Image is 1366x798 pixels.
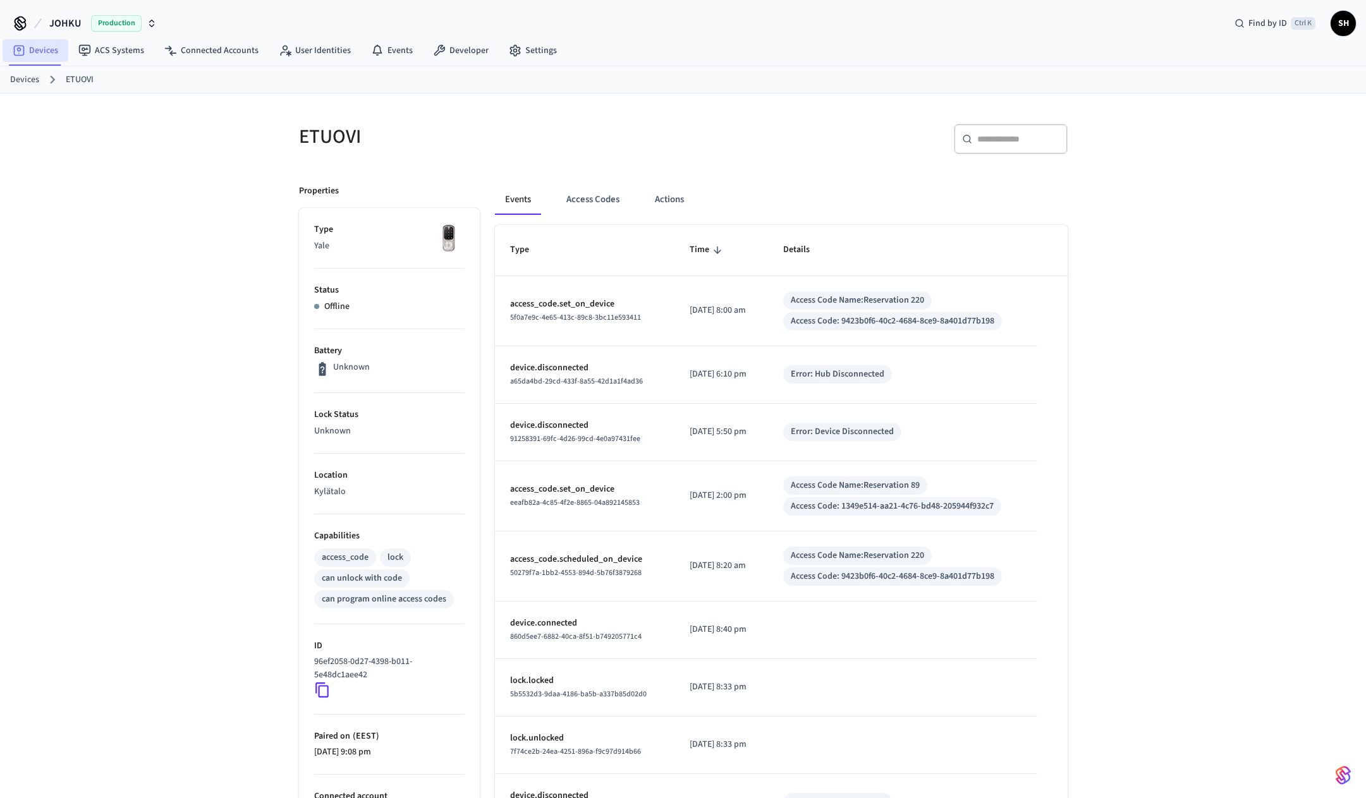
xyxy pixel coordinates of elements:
div: Access Code Name: Reservation 89 [791,479,920,492]
a: ACS Systems [68,39,154,62]
div: Find by IDCtrl K [1224,12,1326,35]
div: Access Code Name: Reservation 220 [791,294,924,307]
a: Developer [423,39,499,62]
span: 5f0a7e9c-4e65-413c-89c8-3bc11e593411 [510,312,641,323]
a: User Identities [269,39,361,62]
div: Access Code: 1349e514-aa21-4c76-bd48-205944f932c7 [791,500,994,513]
p: device.disconnected [510,361,659,375]
span: Production [91,15,142,32]
span: Ctrl K [1291,17,1315,30]
p: Offline [324,300,350,313]
p: [DATE] 5:50 pm [690,425,753,438]
div: access_code [322,551,369,564]
img: Yale Assure Touchscreen Wifi Smart Lock, Satin Nickel, Front [433,223,465,255]
div: can unlock with code [322,572,402,585]
p: Paired on [314,730,465,743]
p: Unknown [314,425,465,438]
p: Unknown [333,361,370,374]
p: ID [314,639,465,653]
p: Properties [299,184,339,198]
p: [DATE] 8:40 pm [690,623,753,636]
p: lock.unlocked [510,732,659,745]
p: Type [314,223,465,236]
p: [DATE] 8:33 pm [690,738,753,751]
button: Access Codes [556,184,630,215]
p: device.connected [510,617,659,630]
span: 91258391-69fc-4d26-99cd-4e0a97431fee [510,433,640,444]
span: 50279f7a-1bb2-4553-894d-5b76f3879268 [510,567,642,578]
a: Settings [499,39,567,62]
span: 7f74ce2b-24ea-4251-896a-f9c97d914b66 [510,746,641,757]
div: ant example [495,184,1068,215]
p: [DATE] 8:33 pm [690,680,753,694]
h5: ETUOVI [299,124,676,150]
a: Connected Accounts [154,39,269,62]
p: [DATE] 8:20 am [690,559,753,572]
p: lock.locked [510,674,659,687]
p: Location [314,469,465,482]
span: SH [1332,12,1355,35]
p: access_code.set_on_device [510,483,659,496]
p: [DATE] 8:00 am [690,304,753,317]
p: device.disconnected [510,419,659,432]
span: Time [690,240,726,260]
span: Find by ID [1248,17,1287,30]
button: Actions [645,184,694,215]
p: [DATE] 9:08 pm [314,746,465,759]
p: [DATE] 6:10 pm [690,368,753,381]
button: SH [1331,11,1356,36]
p: Battery [314,344,465,358]
span: ( EEST ) [350,730,379,742]
span: JOHKU [49,16,81,31]
img: SeamLogoGradient.69752ec5.svg [1336,765,1351,785]
button: Events [495,184,541,215]
a: Events [361,39,423,62]
div: Access Code: 9423b0f6-40c2-4684-8ce9-8a401d77b198 [791,315,994,328]
div: can program online access codes [322,593,446,606]
span: Type [510,240,546,260]
p: access_code.scheduled_on_device [510,553,659,566]
div: Error: Hub Disconnected [791,368,884,381]
span: Details [783,240,826,260]
div: Access Code: 9423b0f6-40c2-4684-8ce9-8a401d77b198 [791,570,994,583]
p: Status [314,284,465,297]
p: access_code.set_on_device [510,298,659,311]
p: Lock Status [314,408,465,421]
a: ETUOVI [66,73,94,87]
span: a65da4bd-29cd-433f-8a55-42d1a1f4ad36 [510,376,643,387]
div: Error: Device Disconnected [791,425,894,438]
p: [DATE] 2:00 pm [690,489,753,502]
a: Devices [3,39,68,62]
span: eeafb82a-4c85-4f2e-8865-04a892145853 [510,497,640,508]
a: Devices [10,73,39,87]
p: Capabilities [314,529,465,543]
span: 860d5ee7-6882-40ca-8f51-b749205771c4 [510,631,642,642]
span: 5b5532d3-9daa-4186-ba5b-a337b85d02d0 [510,689,647,699]
p: 96ef2058-0d27-4398-b011-5e48dc1aee42 [314,655,460,682]
div: Access Code Name: Reservation 220 [791,549,924,562]
p: Yale [314,239,465,253]
p: Kylätalo [314,485,465,499]
div: lock [387,551,403,564]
